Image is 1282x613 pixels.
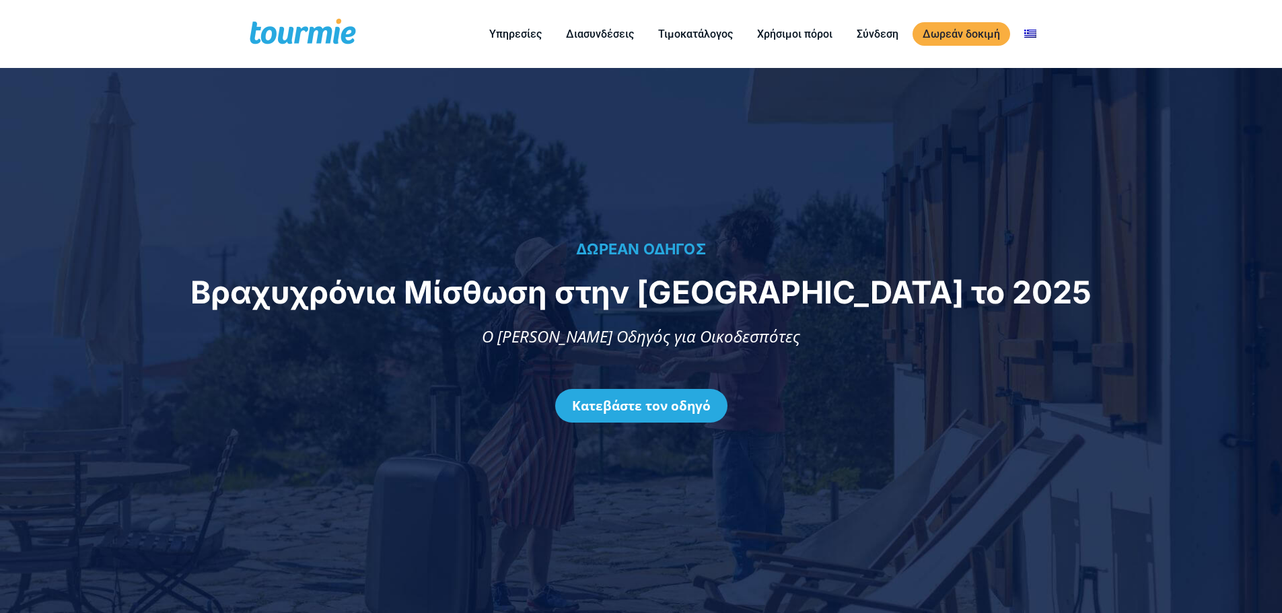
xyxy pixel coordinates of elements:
[190,273,1092,311] span: Βραχυχρόνια Μίσθωση στην [GEOGRAPHIC_DATA] το 2025
[482,325,800,347] span: Ο [PERSON_NAME] Οδηγός για Οικοδεσπότες
[1014,26,1046,42] a: Αλλαγή σε
[847,26,909,42] a: Σύνδεση
[648,26,743,42] a: Τιμοκατάλογος
[576,240,706,258] span: ΔΩΡΕΑΝ ΟΔΗΓΟΣ
[556,26,644,42] a: Διασυνδέσεις
[747,26,843,42] a: Χρήσιμοι πόροι
[479,26,552,42] a: Υπηρεσίες
[913,22,1010,46] a: Δωρεάν δοκιμή
[555,389,727,423] a: Κατεβάστε τον οδηγό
